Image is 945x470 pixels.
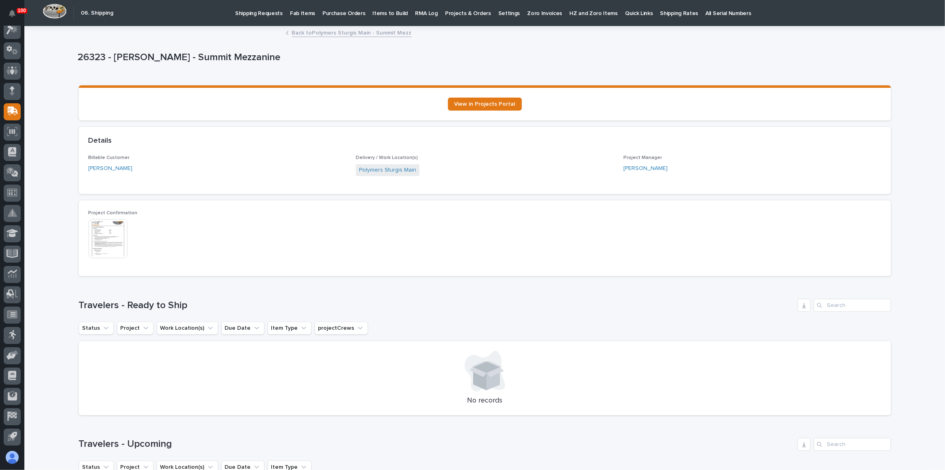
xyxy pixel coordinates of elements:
span: Delivery / Work Location(s) [356,155,418,160]
h1: Travelers - Ready to Ship [79,300,794,311]
h2: 06. Shipping [81,10,113,17]
div: Notifications100 [10,10,21,23]
p: 100 [18,8,26,13]
a: [PERSON_NAME] [623,164,668,173]
button: Item Type [268,322,311,335]
img: Workspace Logo [43,4,67,19]
button: Notifications [4,5,21,22]
input: Search [814,438,891,451]
button: projectCrews [315,322,368,335]
button: users-avatar [4,449,21,466]
a: View in Projects Portal [448,98,522,111]
button: Work Location(s) [157,322,218,335]
a: [PERSON_NAME] [89,164,133,173]
input: Search [814,299,891,312]
span: Project Manager [623,155,662,160]
a: Back toPolymers Sturgis Main - Summit Mezz [292,28,412,37]
span: View in Projects Portal [454,101,515,107]
span: Billable Customer [89,155,130,160]
a: Polymers Sturgis Main [359,166,416,174]
button: Project [117,322,154,335]
button: Status [79,322,114,335]
p: No records [89,396,881,405]
h2: Details [89,137,112,146]
p: 26323 - [PERSON_NAME] - Summit Mezzanine [78,52,889,63]
span: Project Confirmation [89,211,138,215]
h1: Travelers - Upcoming [79,438,794,450]
button: Due Date [221,322,264,335]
